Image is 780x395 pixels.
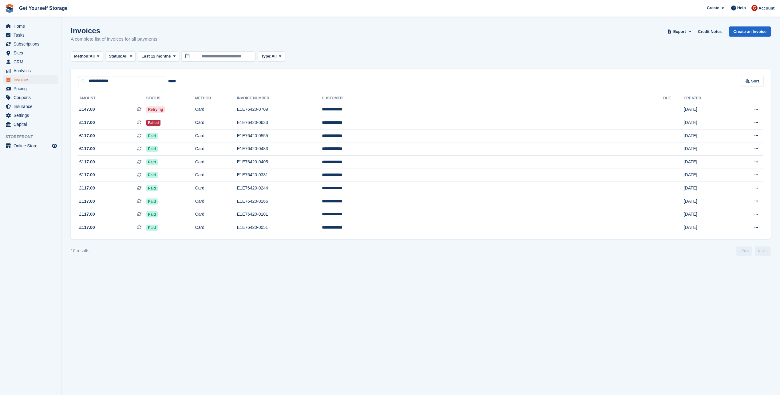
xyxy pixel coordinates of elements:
[79,185,95,191] span: £117.00
[3,120,58,129] a: menu
[663,94,683,103] th: Due
[122,53,128,59] span: All
[237,94,322,103] th: Invoice Number
[237,156,322,169] td: E1E76420-0405
[3,93,58,102] a: menu
[51,142,58,150] a: Preview store
[146,211,158,217] span: Paid
[14,75,50,84] span: Invoices
[237,142,322,156] td: E1E76420-0483
[79,211,95,217] span: £117.00
[684,221,730,234] td: [DATE]
[684,195,730,208] td: [DATE]
[146,146,158,152] span: Paid
[195,116,237,130] td: Card
[237,208,322,221] td: E1E76420-0101
[237,103,322,116] td: E1E76420-0709
[79,119,95,126] span: £117.00
[684,142,730,156] td: [DATE]
[684,94,730,103] th: Created
[195,129,237,142] td: Card
[237,195,322,208] td: E1E76420-0166
[79,146,95,152] span: £117.00
[271,53,277,59] span: All
[195,221,237,234] td: Card
[14,66,50,75] span: Analytics
[322,94,663,103] th: Customer
[666,26,693,37] button: Export
[684,156,730,169] td: [DATE]
[74,53,90,59] span: Method:
[195,103,237,116] td: Card
[17,3,70,13] a: Get Yourself Storage
[684,182,730,195] td: [DATE]
[195,94,237,103] th: Method
[79,106,95,113] span: £147.00
[146,185,158,191] span: Paid
[758,5,774,11] span: Account
[237,116,322,130] td: E1E76420-0633
[14,31,50,39] span: Tasks
[146,225,158,231] span: Paid
[14,84,50,93] span: Pricing
[195,208,237,221] td: Card
[684,208,730,221] td: [DATE]
[71,248,89,254] div: 10 results
[737,5,746,11] span: Help
[14,142,50,150] span: Online Store
[195,142,237,156] td: Card
[684,116,730,130] td: [DATE]
[735,246,772,256] nav: Page
[146,172,158,178] span: Paid
[729,26,771,37] a: Create an Invoice
[695,26,724,37] a: Credit Notes
[6,134,61,140] span: Storefront
[736,246,752,256] a: Previous
[79,133,95,139] span: £117.00
[751,5,758,11] img: James Brocklehurst
[79,159,95,165] span: £117.00
[237,182,322,195] td: E1E76420-0244
[105,51,136,62] button: Status: All
[5,4,14,13] img: stora-icon-8386f47178a22dfd0bd8f6a31ec36ba5ce8667c1dd55bd0f319d3a0aa187defe.svg
[79,172,95,178] span: £117.00
[3,49,58,57] a: menu
[261,53,271,59] span: Type:
[109,53,122,59] span: Status:
[195,156,237,169] td: Card
[146,198,158,205] span: Paid
[707,5,719,11] span: Create
[14,22,50,30] span: Home
[90,53,95,59] span: All
[141,53,171,59] span: Last 12 months
[71,36,157,43] p: A complete list of invoices for all payments
[3,58,58,66] a: menu
[78,94,146,103] th: Amount
[195,195,237,208] td: Card
[237,169,322,182] td: E1E76420-0331
[3,22,58,30] a: menu
[3,75,58,84] a: menu
[79,198,95,205] span: £117.00
[79,224,95,231] span: £117.00
[3,31,58,39] a: menu
[237,129,322,142] td: E1E76420-0555
[755,246,771,256] a: Next
[3,102,58,111] a: menu
[14,93,50,102] span: Coupons
[3,142,58,150] a: menu
[71,26,157,35] h1: Invoices
[684,103,730,116] td: [DATE]
[3,84,58,93] a: menu
[146,159,158,165] span: Paid
[138,51,179,62] button: Last 12 months
[684,169,730,182] td: [DATE]
[751,78,759,84] span: Sort
[195,182,237,195] td: Card
[71,51,103,62] button: Method: All
[14,58,50,66] span: CRM
[14,40,50,48] span: Subscriptions
[146,94,195,103] th: Status
[195,169,237,182] td: Card
[14,102,50,111] span: Insurance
